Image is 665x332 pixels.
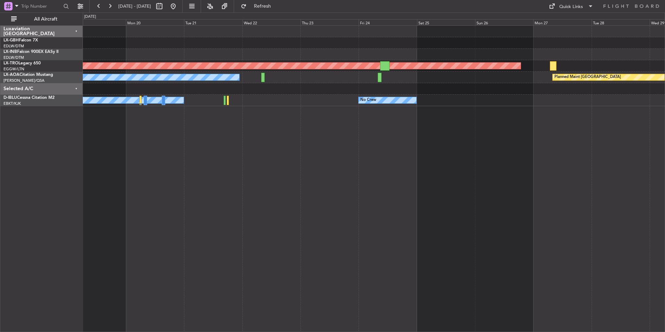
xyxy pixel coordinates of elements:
[21,1,61,11] input: Trip Number
[3,78,45,83] a: [PERSON_NAME]/QSA
[359,19,417,25] div: Fri 24
[8,14,75,25] button: All Aircraft
[3,96,17,100] span: D-IBLU
[360,95,376,105] div: No Crew
[417,19,475,25] div: Sat 25
[533,19,591,25] div: Mon 27
[248,4,277,9] span: Refresh
[3,101,21,106] a: EBKT/KJK
[3,73,19,77] span: LX-AOA
[3,61,41,65] a: LX-TROLegacy 650
[559,3,583,10] div: Quick Links
[3,96,55,100] a: D-IBLUCessna Citation M2
[184,19,242,25] div: Tue 21
[545,1,597,12] button: Quick Links
[126,19,184,25] div: Mon 20
[3,50,58,54] a: LX-INBFalcon 900EX EASy II
[3,73,53,77] a: LX-AOACitation Mustang
[592,19,650,25] div: Tue 28
[3,50,17,54] span: LX-INB
[118,3,151,9] span: [DATE] - [DATE]
[3,61,18,65] span: LX-TRO
[475,19,533,25] div: Sun 26
[67,19,126,25] div: Sun 19
[3,55,24,60] a: EDLW/DTM
[3,38,19,42] span: LX-GBH
[301,19,359,25] div: Thu 23
[84,14,96,20] div: [DATE]
[242,19,301,25] div: Wed 22
[554,72,621,82] div: Planned Maint [GEOGRAPHIC_DATA]
[238,1,279,12] button: Refresh
[3,38,38,42] a: LX-GBHFalcon 7X
[3,44,24,49] a: EDLW/DTM
[3,66,24,72] a: EGGW/LTN
[18,17,73,22] span: All Aircraft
